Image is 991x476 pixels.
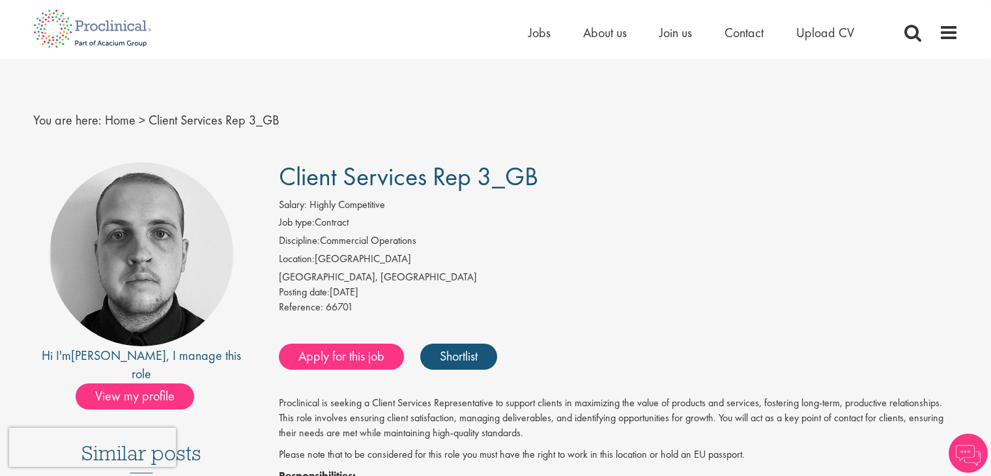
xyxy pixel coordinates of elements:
a: Shortlist [420,344,497,370]
label: Salary: [279,198,307,213]
img: Chatbot [949,434,988,473]
a: View my profile [76,386,207,403]
p: Proclinical is seeking a Client Services Representative to support clients in maximizing the valu... [279,396,958,441]
span: Client Services Rep 3_GB [279,160,538,193]
label: Job type: [279,215,315,230]
a: Jobs [528,24,551,41]
li: Contract [279,215,958,233]
span: 66701 [326,300,353,314]
a: Upload CV [796,24,854,41]
li: Commercial Operations [279,233,958,252]
a: Join us [659,24,692,41]
li: [GEOGRAPHIC_DATA] [279,252,958,270]
span: Posting date: [279,285,330,299]
div: [GEOGRAPHIC_DATA], [GEOGRAPHIC_DATA] [279,270,958,285]
img: imeage of recruiter Harry Budge [50,162,233,346]
a: breadcrumb link [105,112,136,128]
span: You are here: [33,112,102,128]
a: Contact [725,24,764,41]
iframe: reCAPTCHA [9,428,176,467]
div: [DATE] [279,285,958,300]
span: Client Services Rep 3_GB [149,112,280,128]
div: Hi I'm , I manage this role [33,346,250,383]
a: Apply for this job [279,344,404,370]
span: View my profile [76,383,194,409]
a: About us [583,24,627,41]
span: > [139,112,145,128]
span: Highly Competitive [309,198,385,211]
label: Location: [279,252,315,267]
a: [PERSON_NAME] [71,347,166,364]
label: Reference: [279,300,323,315]
label: Discipline: [279,233,320,248]
p: Please note that to be considered for this role you must have the right to work in this location ... [279,447,958,462]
